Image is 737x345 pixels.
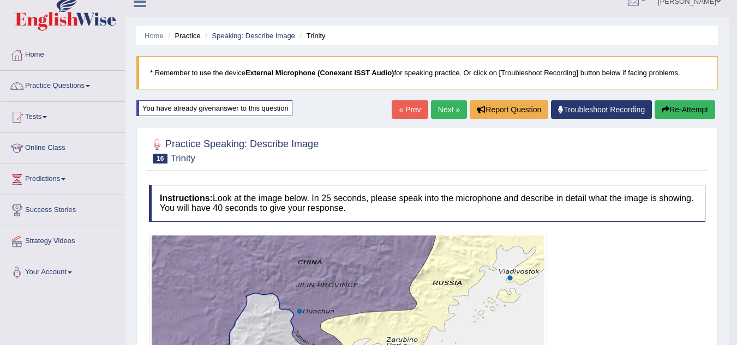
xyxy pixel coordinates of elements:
blockquote: * Remember to use the device for speaking practice. Or click on [Troubleshoot Recording] button b... [136,56,718,89]
a: Online Class [1,133,125,160]
li: Trinity [297,31,325,41]
button: Report Question [470,100,548,119]
b: External Microphone (Conexant ISST Audio) [245,69,394,77]
a: Tests [1,102,125,129]
a: Predictions [1,164,125,191]
a: Speaking: Describe Image [212,32,295,40]
a: Troubleshoot Recording [551,100,652,119]
a: « Prev [392,100,428,119]
h4: Look at the image below. In 25 seconds, please speak into the microphone and describe in detail w... [149,185,705,221]
button: Re-Attempt [655,100,715,119]
b: Instructions: [160,193,213,203]
a: Success Stories [1,195,125,222]
span: 16 [153,154,167,164]
a: Your Account [1,257,125,285]
a: Strategy Videos [1,226,125,253]
h2: Practice Speaking: Describe Image [149,136,319,164]
li: Practice [165,31,200,41]
a: Home [1,40,125,67]
div: You have already given answer to this question [136,100,292,116]
a: Home [145,32,164,40]
small: Trinity [170,153,195,164]
a: Practice Questions [1,71,125,98]
a: Next » [431,100,467,119]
